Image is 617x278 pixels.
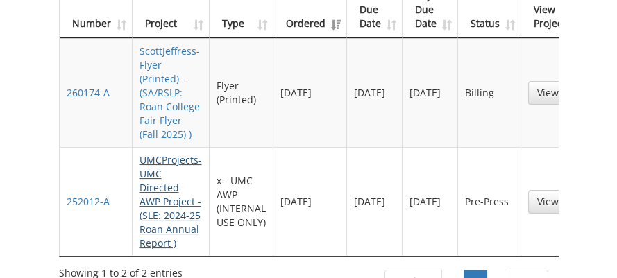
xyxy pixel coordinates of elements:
[347,147,403,256] td: [DATE]
[67,86,110,99] a: 260174-A
[210,38,273,147] td: Flyer (Printed)
[403,147,458,256] td: [DATE]
[458,38,521,147] td: Billing
[67,195,110,208] a: 252012-A
[528,81,602,105] a: View Project
[140,153,202,250] a: UMCProjects-UMC Directed AWP Project - (SLE: 2024-25 Roan Annual Report )
[347,38,403,147] td: [DATE]
[273,38,347,147] td: [DATE]
[403,38,458,147] td: [DATE]
[210,147,273,256] td: x - UMC AWP (INTERNAL USE ONLY)
[458,147,521,256] td: Pre-Press
[528,190,602,214] a: View Project
[273,147,347,256] td: [DATE]
[140,44,200,141] a: ScottJeffress-Flyer (Printed) - (SA/RSLP: Roan College Fair Flyer (Fall 2025) )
